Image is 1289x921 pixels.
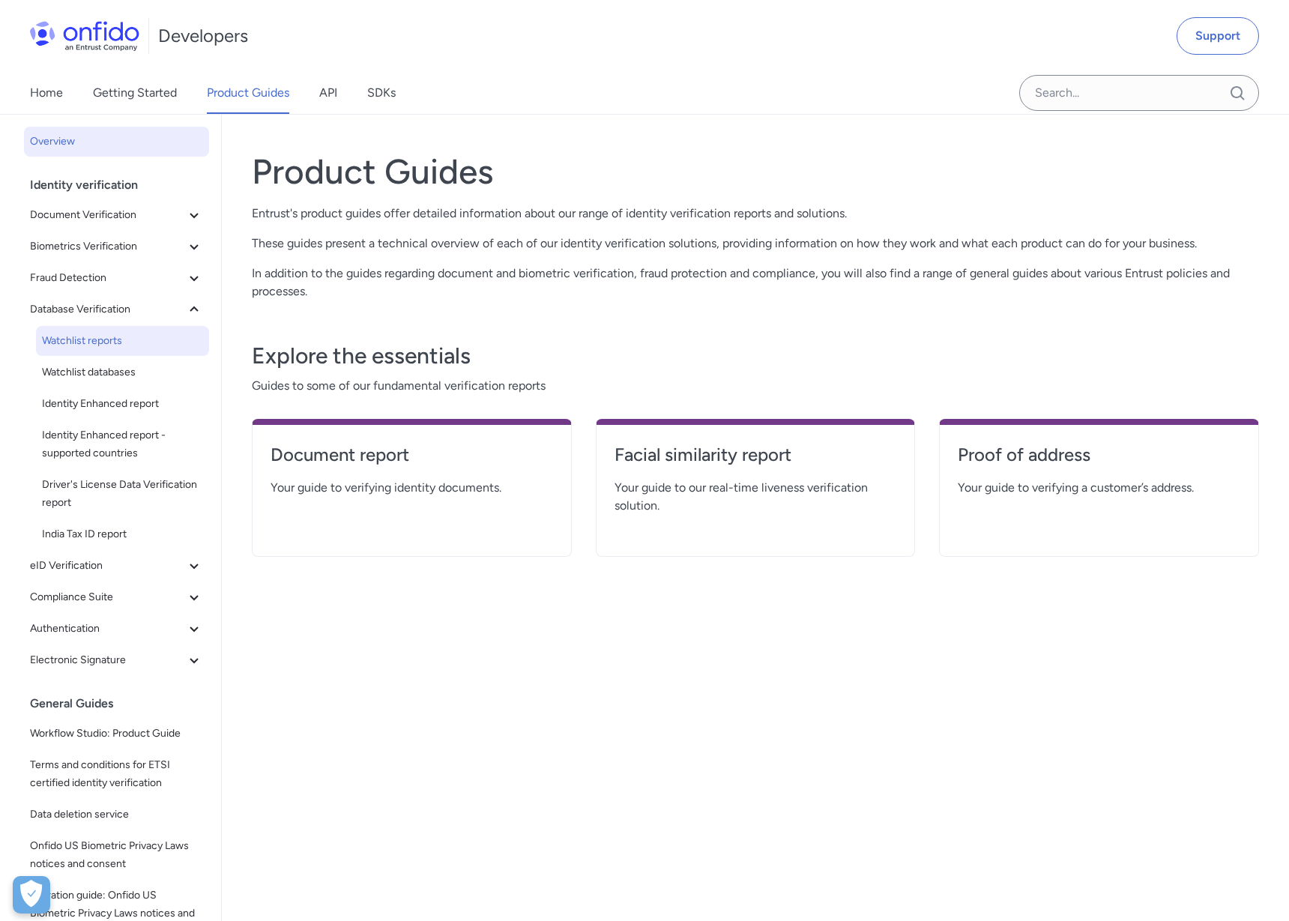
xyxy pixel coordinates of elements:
h4: Facial similarity report [615,443,897,467]
span: Identity Enhanced report - supported countries [42,426,203,462]
a: API [319,72,337,114]
span: Onfido US Biometric Privacy Laws notices and consent [30,837,203,873]
a: Proof of address [958,443,1240,479]
p: In addition to the guides regarding document and biometric verification, fraud protection and com... [252,265,1259,301]
a: Watchlist databases [36,357,209,387]
h1: Developers [158,24,248,48]
a: Data deletion service [24,800,209,830]
span: Identity Enhanced report [42,395,203,413]
a: Identity Enhanced report - supported countries [36,420,209,468]
a: India Tax ID report [36,519,209,549]
a: Identity Enhanced report [36,389,209,419]
a: Workflow Studio: Product Guide [24,719,209,749]
span: Document Verification [30,206,185,224]
span: eID Verification [30,557,185,575]
a: SDKs [367,72,396,114]
span: Database Verification [30,301,185,318]
span: Driver's License Data Verification report [42,476,203,512]
a: Watchlist reports [36,326,209,356]
span: Guides to some of our fundamental verification reports [252,377,1259,395]
h4: Proof of address [958,443,1240,467]
a: Terms and conditions for ETSI certified identity verification [24,750,209,798]
div: General Guides [30,689,215,719]
span: Watchlist reports [42,332,203,350]
span: Watchlist databases [42,363,203,381]
a: Facial similarity report [615,443,897,479]
span: Terms and conditions for ETSI certified identity verification [30,756,203,792]
span: Your guide to verifying a customer’s address. [958,479,1240,497]
span: Your guide to our real-time liveness verification solution. [615,479,897,515]
div: Identity verification [30,170,215,200]
button: Authentication [24,614,209,644]
div: Cookie Preferences [13,876,50,914]
a: Support [1177,17,1259,55]
a: Home [30,72,63,114]
button: Open Preferences [13,876,50,914]
p: Entrust's product guides offer detailed information about our range of identity verification repo... [252,205,1259,223]
button: eID Verification [24,551,209,581]
span: Workflow Studio: Product Guide [30,725,203,743]
h1: Product Guides [252,151,1259,193]
button: Document Verification [24,200,209,230]
span: Your guide to verifying identity documents. [271,479,553,497]
a: Driver's License Data Verification report [36,470,209,518]
input: Onfido search input field [1019,75,1259,111]
button: Biometrics Verification [24,232,209,262]
span: Fraud Detection [30,269,185,287]
a: Onfido US Biometric Privacy Laws notices and consent [24,831,209,879]
button: Fraud Detection [24,263,209,293]
a: Document report [271,443,553,479]
img: Onfido Logo [30,21,139,51]
button: Electronic Signature [24,645,209,675]
a: Overview [24,127,209,157]
button: Compliance Suite [24,582,209,612]
span: Authentication [30,620,185,638]
span: Compliance Suite [30,588,185,606]
span: Electronic Signature [30,651,185,669]
button: Database Verification [24,295,209,324]
a: Getting Started [93,72,177,114]
span: India Tax ID report [42,525,203,543]
a: Product Guides [207,72,289,114]
span: Biometrics Verification [30,238,185,256]
h4: Document report [271,443,553,467]
h3: Explore the essentials [252,341,1259,371]
span: Overview [30,133,203,151]
span: Data deletion service [30,806,203,824]
p: These guides present a technical overview of each of our identity verification solutions, providi... [252,235,1259,253]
